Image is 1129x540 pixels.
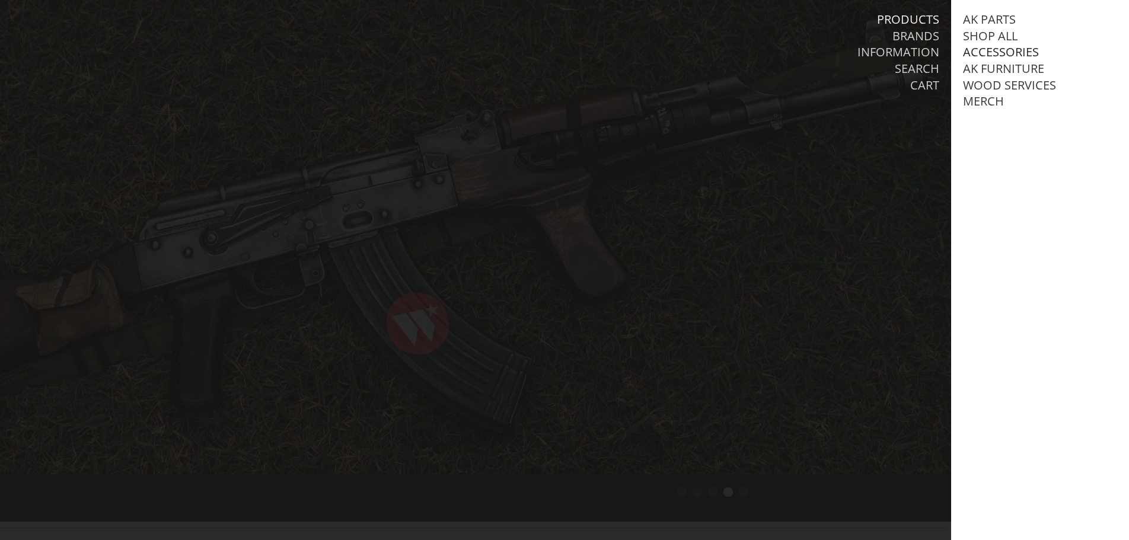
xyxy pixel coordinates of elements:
[963,28,1018,44] a: Shop All
[963,12,1016,27] a: AK Parts
[857,44,939,60] a: Information
[895,61,939,76] a: Search
[963,61,1044,76] a: AK Furniture
[877,12,939,27] a: Products
[963,44,1039,60] a: Accessories
[963,78,1056,93] a: Wood Services
[910,78,939,93] a: Cart
[963,94,1004,109] a: Merch
[892,28,939,44] a: Brands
